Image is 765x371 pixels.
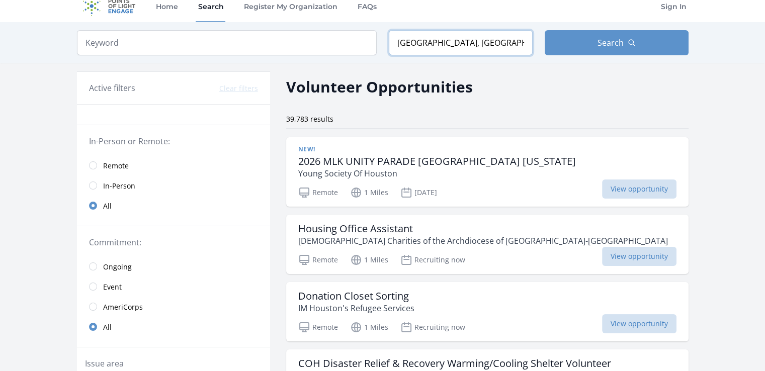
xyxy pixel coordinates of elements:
a: All [77,317,270,337]
span: All [103,322,112,332]
a: Remote [77,155,270,175]
a: All [77,196,270,216]
legend: In-Person or Remote: [89,135,258,147]
h3: Donation Closet Sorting [298,290,414,302]
span: View opportunity [602,179,676,199]
p: Young Society Of Houston [298,167,576,179]
h3: 2026 MLK UNITY PARADE [GEOGRAPHIC_DATA] [US_STATE] [298,155,576,167]
p: Remote [298,187,338,199]
span: AmeriCorps [103,302,143,312]
button: Search [545,30,689,55]
p: Remote [298,254,338,266]
span: Event [103,282,122,292]
legend: Issue area [85,357,124,369]
p: IM Houston's Refugee Services [298,302,414,314]
span: 39,783 results [286,114,333,124]
h3: COH Disaster Relief & Recovery Warming/Cooling Shelter Volunteer [298,357,611,369]
span: View opportunity [602,247,676,266]
a: Donation Closet Sorting IM Houston's Refugee Services Remote 1 Miles Recruiting now View opportunity [286,282,689,341]
span: All [103,201,112,211]
a: Ongoing [77,256,270,276]
h3: Housing Office Assistant [298,223,668,235]
span: Remote [103,161,129,171]
a: AmeriCorps [77,297,270,317]
p: [DEMOGRAPHIC_DATA] Charities of the Archdiocese of [GEOGRAPHIC_DATA]-[GEOGRAPHIC_DATA] [298,235,668,247]
input: Location [389,30,533,55]
a: In-Person [77,175,270,196]
span: Search [598,37,624,49]
button: Clear filters [219,83,258,94]
p: [DATE] [400,187,437,199]
span: View opportunity [602,314,676,333]
a: New! 2026 MLK UNITY PARADE [GEOGRAPHIC_DATA] [US_STATE] Young Society Of Houston Remote 1 Miles [... [286,137,689,207]
h2: Volunteer Opportunities [286,75,473,98]
span: Ongoing [103,262,132,272]
a: Housing Office Assistant [DEMOGRAPHIC_DATA] Charities of the Archdiocese of [GEOGRAPHIC_DATA]-[GE... [286,215,689,274]
p: 1 Miles [350,254,388,266]
p: Recruiting now [400,254,465,266]
span: New! [298,145,315,153]
p: 1 Miles [350,187,388,199]
legend: Commitment: [89,236,258,248]
p: 1 Miles [350,321,388,333]
span: In-Person [103,181,135,191]
input: Keyword [77,30,377,55]
p: Remote [298,321,338,333]
a: Event [77,276,270,297]
p: Recruiting now [400,321,465,333]
h3: Active filters [89,82,135,94]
